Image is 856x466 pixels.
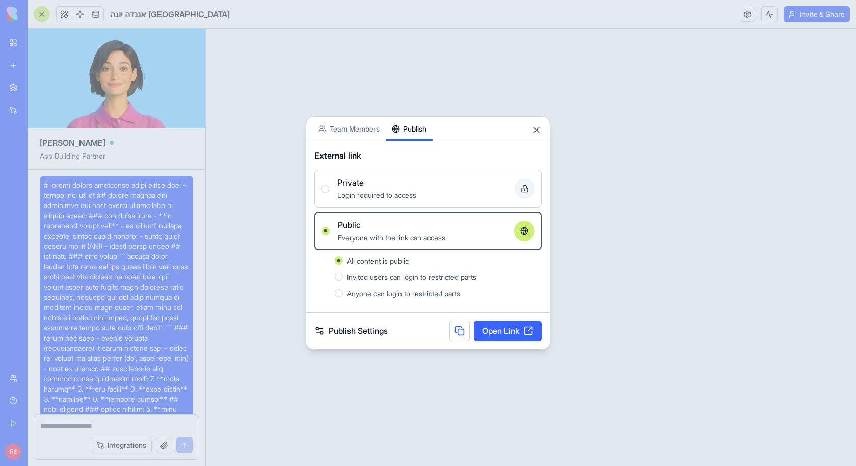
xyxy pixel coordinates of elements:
[314,325,388,337] a: Publish Settings
[338,233,445,242] span: Everyone with the link can access
[335,289,343,297] button: Anyone can login to restricted parts
[321,185,329,193] button: PrivateLogin required to access
[312,117,386,141] button: Team Members
[347,256,409,265] span: All content is public
[347,273,476,281] span: Invited users can login to restricted parts
[335,256,343,265] button: All content is public
[386,117,433,141] button: Publish
[337,191,416,199] span: Login required to access
[347,289,460,298] span: Anyone can login to restricted parts
[322,227,330,235] button: PublicEveryone with the link can access
[474,321,542,341] a: Open Link
[337,176,364,189] span: Private
[338,219,361,231] span: Public
[314,149,361,162] span: External link
[335,273,343,281] button: Invited users can login to restricted parts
